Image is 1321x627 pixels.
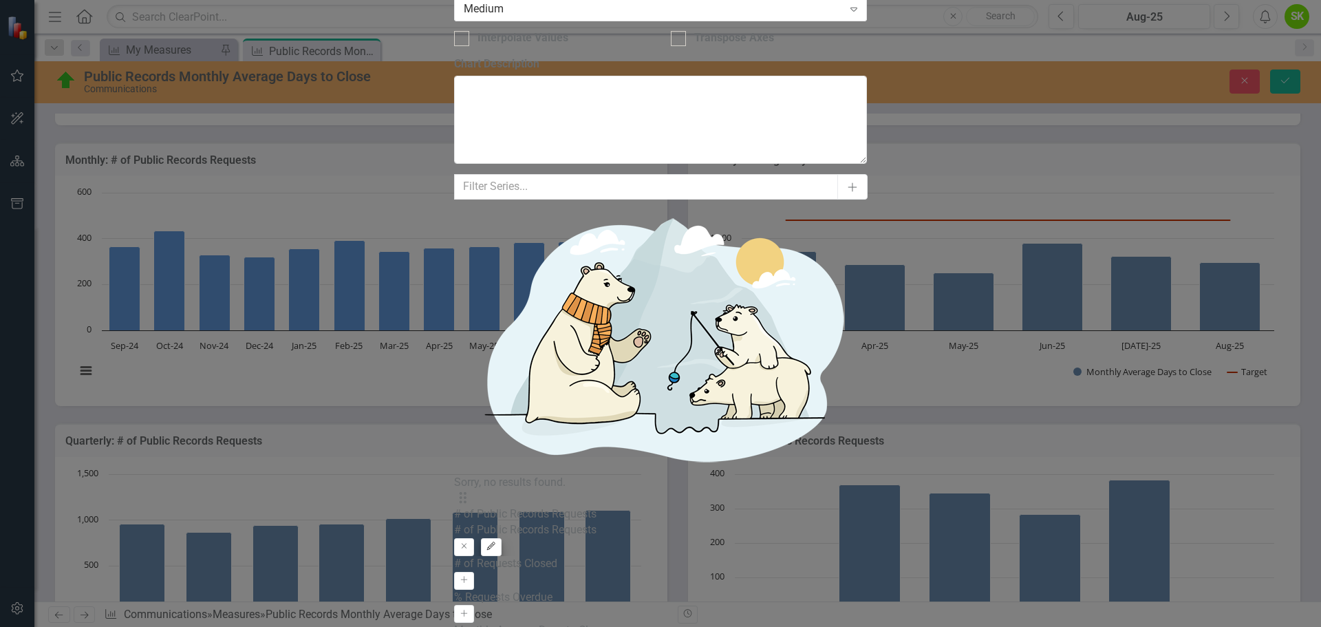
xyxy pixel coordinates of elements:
[454,522,867,538] div: # of Public Records Requests
[454,556,867,572] div: # of Requests Closed
[454,507,867,522] div: # of Public Records Requests
[454,200,867,475] img: No results found
[464,1,843,17] div: Medium
[454,56,867,72] label: Chart Description
[454,174,839,200] input: Filter Series...
[454,590,867,606] div: % Requests Overdue
[454,475,867,491] div: Sorry, no results found.
[477,30,568,46] div: Interpolate Values
[694,30,774,46] div: Transpose Axes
